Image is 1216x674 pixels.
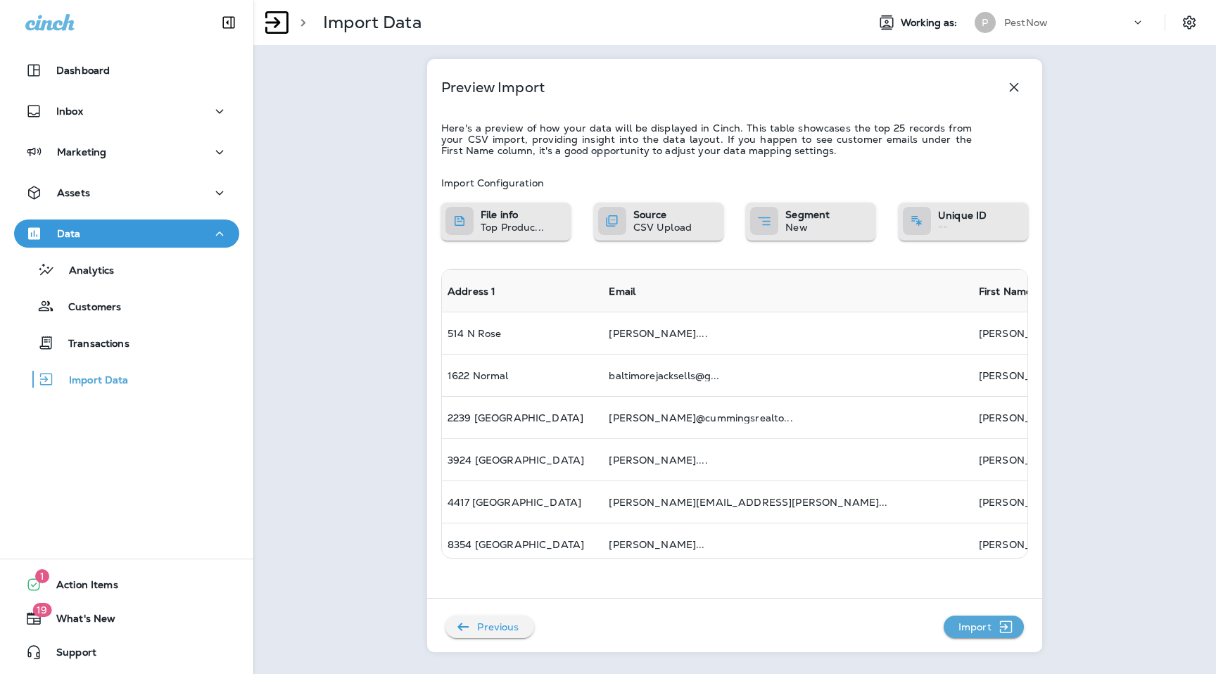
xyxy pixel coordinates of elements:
[57,228,81,239] p: Data
[979,454,1066,466] span: [PERSON_NAME]
[14,638,239,666] button: Support
[1004,17,1048,28] p: PestNow
[57,187,90,198] p: Assets
[609,285,635,298] span: Email
[594,203,723,241] button: SourceCSV Upload
[32,603,51,617] span: 19
[56,65,110,76] p: Dashboard
[938,210,987,221] p: Unique ID
[42,613,115,630] span: What's New
[441,177,544,189] p: Import Configuration
[14,291,239,321] button: Customers
[938,220,948,233] span: --
[979,285,1032,298] span: First Name
[785,209,830,220] p: Segment
[445,616,534,638] button: Previous
[609,538,704,551] span: [PERSON_NAME]...
[14,364,239,394] button: Import Data
[633,209,667,220] p: Source
[609,327,707,340] span: [PERSON_NAME]....
[901,17,961,29] span: Working as:
[209,8,248,37] button: Collapse Sidebar
[441,203,571,241] button: File infoTop Produc...
[953,616,997,638] p: Import
[471,616,524,638] p: Previous
[14,97,239,125] button: Inbox
[975,12,996,33] div: P
[55,265,114,278] p: Analytics
[54,338,129,351] p: Transactions
[746,203,875,241] button: SegmentNew
[448,327,501,340] span: 514 N Rose
[14,179,239,207] button: Assets
[323,12,422,33] p: Import Data
[448,285,495,298] span: Address 1
[1177,10,1202,35] button: Settings
[609,496,887,509] span: [PERSON_NAME][EMAIL_ADDRESS][PERSON_NAME]...
[35,569,49,583] span: 1
[448,412,583,424] span: 2239 [GEOGRAPHIC_DATA]
[979,412,1066,424] span: [PERSON_NAME]
[294,12,306,33] p: >
[979,496,1066,509] span: [PERSON_NAME]
[979,538,1066,551] span: [PERSON_NAME]
[785,221,807,234] span: New
[42,579,118,596] span: Action Items
[42,647,96,663] span: Support
[54,301,121,314] p: Customers
[481,209,518,220] p: File info
[55,374,129,388] p: Import Data
[14,328,239,357] button: Transactions
[944,616,1024,638] button: Import
[14,220,239,248] button: Data
[448,454,584,466] span: 3924 [GEOGRAPHIC_DATA]
[448,538,584,551] span: 8354 [GEOGRAPHIC_DATA]
[899,203,1028,241] button: Unique ID--
[633,221,692,234] span: CSV Upload
[14,138,239,166] button: Marketing
[14,255,239,284] button: Analytics
[56,106,83,117] p: Inbox
[14,56,239,84] button: Dashboard
[448,496,581,509] span: 4417 [GEOGRAPHIC_DATA]
[441,82,545,93] p: Preview Import
[609,454,707,466] span: [PERSON_NAME]....
[448,369,509,382] span: 1622 Normal
[481,221,544,234] span: Top Produc...
[57,146,106,158] p: Marketing
[979,327,1066,340] span: [PERSON_NAME]
[609,369,719,382] span: baltimorejacksells@g...
[441,122,972,156] p: Here's a preview of how your data will be displayed in Cinch. This table showcases the top 25 rec...
[14,571,239,599] button: 1Action Items
[609,412,792,424] span: [PERSON_NAME]@cummingsrealto...
[979,369,1066,382] span: [PERSON_NAME]
[14,604,239,632] button: 19What's New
